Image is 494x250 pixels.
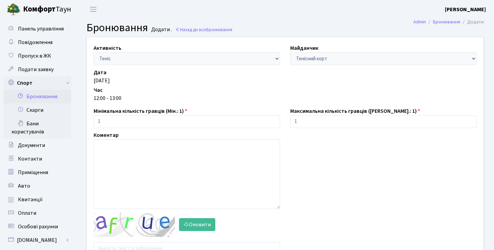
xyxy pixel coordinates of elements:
[290,107,420,115] label: Максимальна кількість гравців ([PERSON_NAME].: 1)
[3,139,71,152] a: Документи
[3,206,71,220] a: Оплати
[3,152,71,166] a: Контакти
[94,131,119,139] label: Коментар
[94,86,103,94] label: Час
[94,68,106,77] label: Дата
[7,3,20,16] img: logo.png
[18,66,54,73] span: Подати заявку
[18,142,45,149] span: Документи
[18,52,51,60] span: Пропуск в ЖК
[18,223,58,230] span: Особові рахунки
[3,49,71,63] a: Пропуск в ЖК
[403,15,494,29] nav: breadcrumb
[433,18,460,25] a: Бронювання
[18,209,36,217] span: Оплати
[3,76,71,90] a: Спорт
[94,77,477,85] div: [DATE]
[3,90,71,103] a: Бронювання
[94,44,121,52] label: Активність
[18,155,42,163] span: Контакти
[18,169,48,176] span: Приміщення
[3,117,71,139] a: Бани користувачів
[3,193,71,206] a: Квитанції
[3,22,71,36] a: Панель управління
[445,5,486,14] a: [PERSON_NAME]
[3,220,71,233] a: Особові рахунки
[3,233,71,247] a: [DOMAIN_NAME]
[86,20,148,36] span: Бронювання
[175,26,232,33] a: Назад до всіхБронювання
[3,179,71,193] a: Авто
[3,103,71,117] a: Скарги
[23,4,56,15] b: Комфорт
[3,166,71,179] a: Приміщення
[18,196,43,203] span: Квитанції
[3,63,71,76] a: Подати заявку
[445,6,486,13] b: [PERSON_NAME]
[94,107,187,115] label: Мінімальна кількість гравців (Мін.: 1)
[85,4,102,15] button: Переключити навігацію
[18,182,30,190] span: Авто
[18,39,53,46] span: Повідомлення
[150,26,172,33] small: Додати .
[94,212,175,237] img: default
[94,94,477,102] div: 12:00 - 13:00
[23,4,71,15] span: Таун
[18,25,64,33] span: Панель управління
[290,44,318,52] label: Майданчик
[206,26,232,33] span: Бронювання
[179,218,215,231] button: Оновити
[413,18,426,25] a: Admin
[460,18,484,26] li: Додати
[3,36,71,49] a: Повідомлення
